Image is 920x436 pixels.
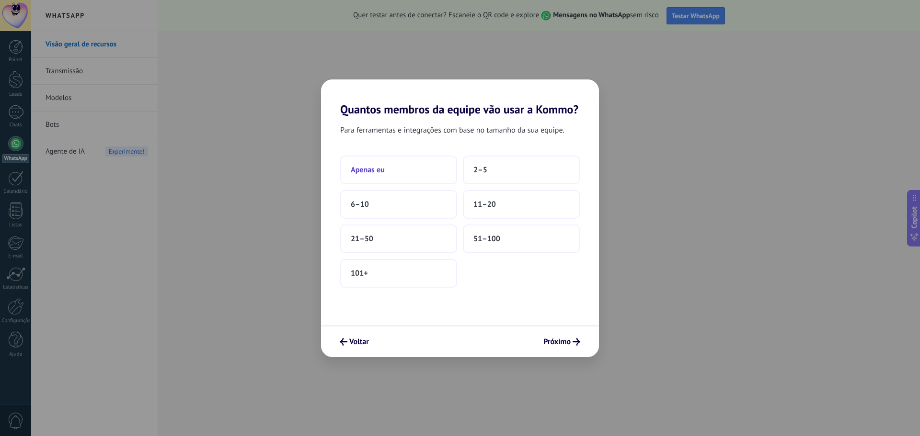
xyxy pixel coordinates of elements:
[463,156,580,184] button: 2–5
[340,156,457,184] button: Apenas eu
[321,79,599,116] h2: Quantos membros da equipe vão usar a Kommo?
[340,224,457,253] button: 21–50
[340,190,457,219] button: 6–10
[351,234,373,244] span: 21–50
[340,259,457,288] button: 101+
[543,338,571,345] span: Próximo
[351,200,369,209] span: 6–10
[463,190,580,219] button: 11–20
[351,268,368,278] span: 101+
[473,234,500,244] span: 51–100
[349,338,369,345] span: Voltar
[473,200,496,209] span: 11–20
[463,224,580,253] button: 51–100
[351,165,385,175] span: Apenas eu
[340,124,564,136] span: Para ferramentas e integrações com base no tamanho da sua equipe.
[473,165,487,175] span: 2–5
[539,334,585,350] button: Próximo
[335,334,373,350] button: Voltar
